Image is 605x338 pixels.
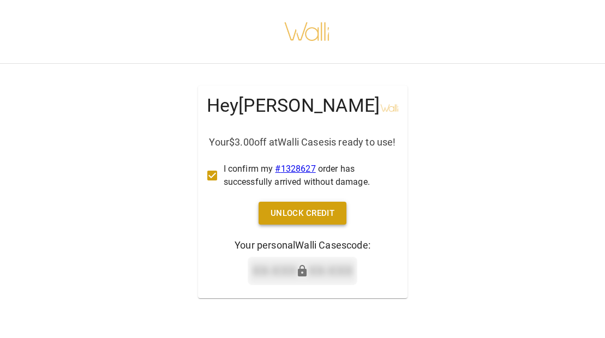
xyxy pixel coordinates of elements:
[380,94,399,122] div: Walli Cases
[235,238,370,252] p: Your personal Walli Cases code:
[259,202,347,225] button: Unlock Credit
[209,135,396,149] p: Your $3.00 off at Walli Cases is ready to use!
[224,162,390,189] p: I confirm my order has successfully arrived without damage.
[284,8,331,55] img: walli-inc.myshopify.com
[252,261,353,281] p: XX-XXX - XX-XXX
[207,94,380,117] h4: Hey [PERSON_NAME]
[275,164,315,174] a: #1328627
